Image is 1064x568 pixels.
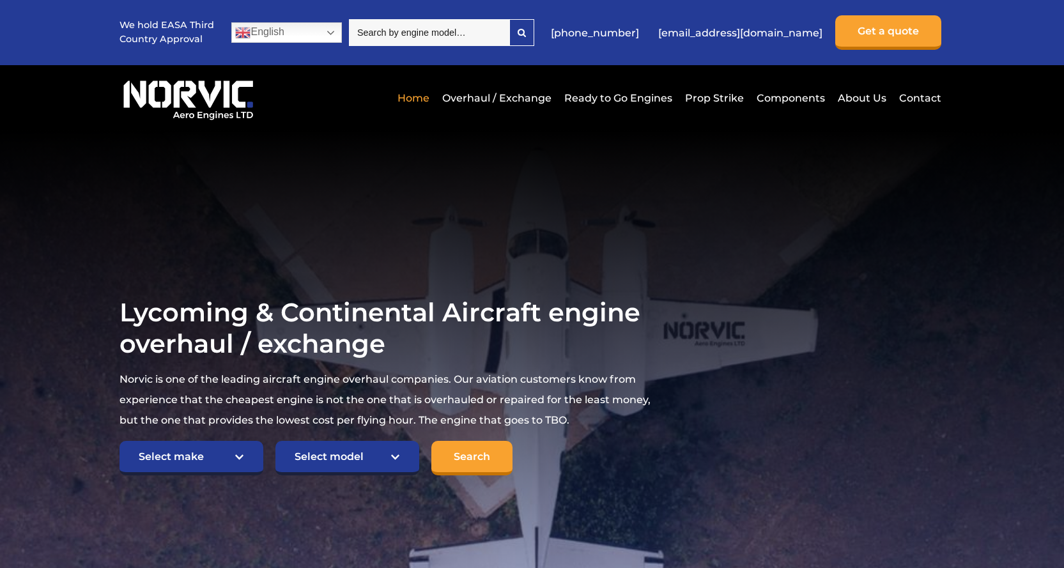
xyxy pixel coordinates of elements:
img: en [235,25,251,40]
a: Components [753,82,828,114]
input: Search by engine model… [349,19,509,46]
h1: Lycoming & Continental Aircraft engine overhaul / exchange [120,296,656,359]
a: Ready to Go Engines [561,82,675,114]
p: Norvic is one of the leading aircraft engine overhaul companies. Our aviation customers know from... [120,369,656,431]
a: Overhaul / Exchange [439,82,555,114]
a: English [231,22,342,43]
a: [PHONE_NUMBER] [544,17,645,49]
a: Home [394,82,433,114]
img: Norvic Aero Engines logo [120,75,257,121]
input: Search [431,441,513,475]
a: Prop Strike [682,82,747,114]
p: We hold EASA Third Country Approval [120,19,215,46]
a: [EMAIL_ADDRESS][DOMAIN_NAME] [652,17,829,49]
a: About Us [835,82,890,114]
a: Get a quote [835,15,941,50]
a: Contact [896,82,941,114]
